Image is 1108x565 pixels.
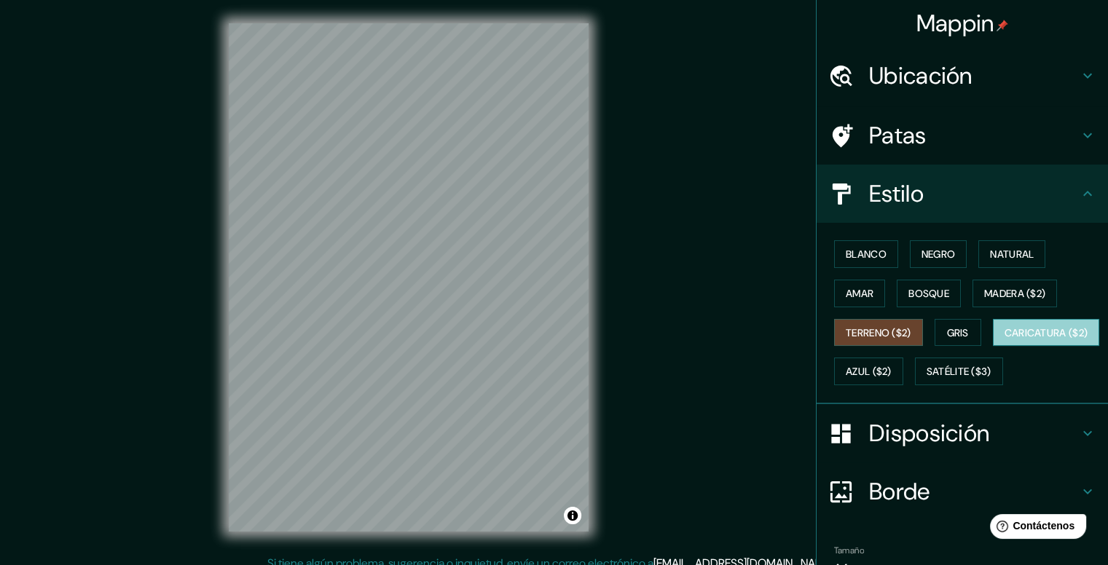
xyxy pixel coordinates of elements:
button: Negro [910,240,967,268]
div: Estilo [817,165,1108,223]
font: Mappin [916,8,994,39]
img: pin-icon.png [997,20,1008,31]
canvas: Mapa [229,23,589,532]
font: Ubicación [869,60,973,91]
font: Satélite ($3) [927,366,991,379]
font: Tamaño [834,545,864,556]
font: Azul ($2) [846,366,892,379]
div: Ubicación [817,47,1108,105]
button: Gris [935,319,981,347]
button: Caricatura ($2) [993,319,1100,347]
font: Negro [922,248,956,261]
font: Patas [869,120,927,151]
button: Madera ($2) [973,280,1057,307]
button: Natural [978,240,1045,268]
font: Gris [947,326,969,339]
font: Madera ($2) [984,287,1045,300]
font: Estilo [869,178,924,209]
font: Disposición [869,418,989,449]
font: Terreno ($2) [846,326,911,339]
button: Bosque [897,280,961,307]
button: Activar o desactivar atribución [564,507,581,524]
button: Amar [834,280,885,307]
button: Satélite ($3) [915,357,1003,385]
div: Patas [817,106,1108,165]
font: Natural [990,248,1034,261]
div: Disposición [817,404,1108,462]
button: Blanco [834,240,898,268]
font: Blanco [846,248,887,261]
font: Caricatura ($2) [1005,326,1088,339]
button: Terreno ($2) [834,319,923,347]
div: Borde [817,462,1108,521]
font: Borde [869,476,930,507]
button: Azul ($2) [834,357,903,385]
iframe: Lanzador de widgets de ayuda [978,508,1092,549]
font: Bosque [908,287,949,300]
font: Amar [846,287,873,300]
